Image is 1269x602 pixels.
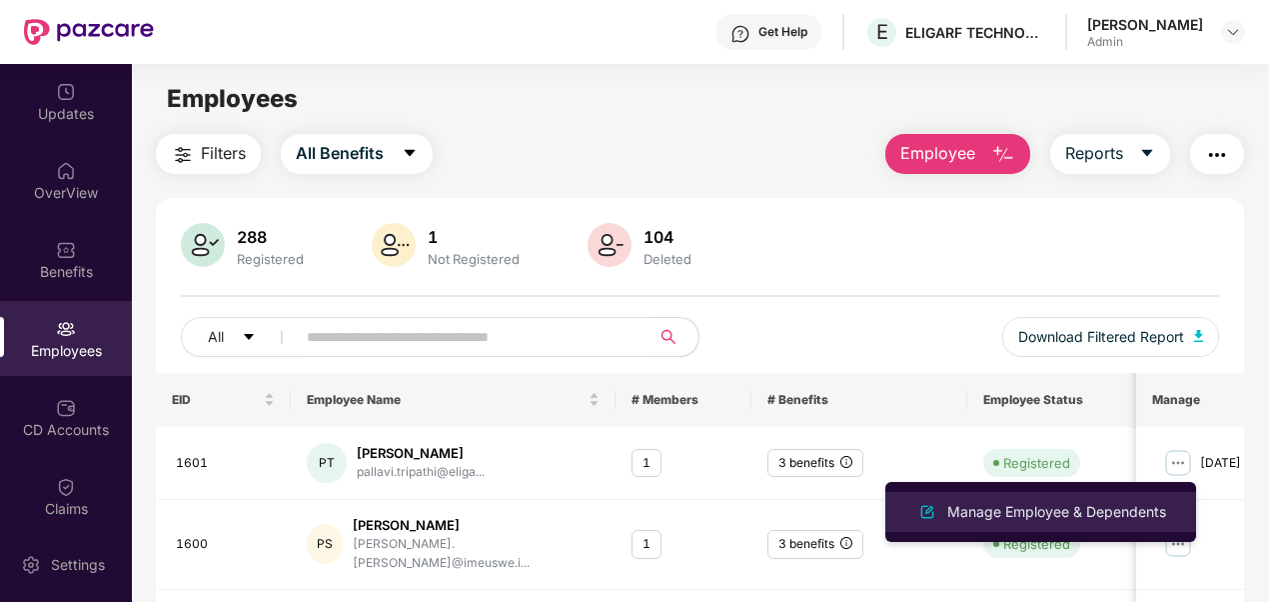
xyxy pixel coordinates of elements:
[1050,134,1170,174] button: Reportscaret-down
[1087,34,1203,50] div: Admin
[1065,141,1123,166] span: Reports
[876,20,888,44] span: E
[639,227,695,247] div: 104
[296,141,384,166] span: All Benefits
[353,535,601,573] div: [PERSON_NAME].[PERSON_NAME]@imeuswe.i...
[983,392,1153,408] span: Employee Status
[639,251,695,267] div: Deleted
[632,530,661,559] div: 1
[1136,373,1244,427] th: Manage
[56,82,76,102] img: svg+xml;base64,PHN2ZyBpZD0iVXBkYXRlZCIgeG1sbnM9Imh0dHA6Ly93d3cudzMub3JnLzIwMDAvc3ZnIiB3aWR0aD0iMj...
[307,392,585,408] span: Employee Name
[176,454,275,473] div: 1601
[905,23,1045,42] div: ELIGARF TECHNOLOGIES PRIVATE LIMITED
[372,223,416,267] img: svg+xml;base64,PHN2ZyB4bWxucz0iaHR0cDovL3d3dy53My5vcmcvMjAwMC9zdmciIHhtbG5zOnhsaW5rPSJodHRwOi8vd3...
[357,463,485,482] div: pallavi.tripathi@eliga...
[1162,447,1194,479] img: manageButton
[424,251,524,267] div: Not Registered
[588,223,632,267] img: svg+xml;base64,PHN2ZyB4bWxucz0iaHR0cDovL3d3dy53My5vcmcvMjAwMC9zdmciIHhtbG5zOnhsaW5rPSJodHRwOi8vd3...
[176,535,275,554] div: 1600
[943,501,1170,523] div: Manage Employee & Dependents
[56,319,76,339] img: svg+xml;base64,PHN2ZyBpZD0iRW1wbG95ZWVzIiB4bWxucz0iaHR0cDovL3d3dy53My5vcmcvMjAwMC9zdmciIHdpZHRoPS...
[402,145,418,163] span: caret-down
[56,477,76,497] img: svg+xml;base64,PHN2ZyBpZD0iQ2xhaW0iIHhtbG5zPSJodHRwOi8vd3d3LnczLm9yZy8yMDAwL3N2ZyIgd2lkdGg9IjIwIi...
[730,24,750,44] img: svg+xml;base64,PHN2ZyBpZD0iSGVscC0zMngzMiIgeG1sbnM9Imh0dHA6Ly93d3cudzMub3JnLzIwMDAvc3ZnIiB3aWR0aD...
[233,227,308,247] div: 288
[357,444,485,463] div: [PERSON_NAME]
[156,373,291,427] th: EID
[915,500,939,524] img: svg+xml;base64,PHN2ZyB4bWxucz0iaHR0cDovL3d3dy53My5vcmcvMjAwMC9zdmciIHhtbG5zOnhsaW5rPSJodHRwOi8vd3...
[56,398,76,418] img: svg+xml;base64,PHN2ZyBpZD0iQ0RfQWNjb3VudHMiIGRhdGEtbmFtZT0iQ0QgQWNjb3VudHMiIHhtbG5zPSJodHRwOi8vd3...
[167,84,298,113] span: Employees
[1205,143,1229,167] img: svg+xml;base64,PHN2ZyB4bWxucz0iaHR0cDovL3d3dy53My5vcmcvMjAwMC9zdmciIHdpZHRoPSIyNCIgaGVpZ2h0PSIyNC...
[632,449,661,478] div: 1
[758,24,807,40] div: Get Help
[991,143,1015,167] img: svg+xml;base64,PHN2ZyB4bWxucz0iaHR0cDovL3d3dy53My5vcmcvMjAwMC9zdmciIHhtbG5zOnhsaW5rPSJodHRwOi8vd3...
[649,317,699,357] button: search
[751,373,968,427] th: # Benefits
[885,134,1030,174] button: Employee
[156,134,261,174] button: Filters
[1087,15,1203,34] div: [PERSON_NAME]
[767,449,863,478] div: 3 benefits
[424,227,524,247] div: 1
[208,326,224,348] span: All
[172,392,260,408] span: EID
[281,134,433,174] button: All Benefitscaret-down
[900,141,975,166] span: Employee
[201,141,246,166] span: Filters
[1194,330,1204,342] img: svg+xml;base64,PHN2ZyB4bWxucz0iaHR0cDovL3d3dy53My5vcmcvMjAwMC9zdmciIHhtbG5zOnhsaW5rPSJodHRwOi8vd3...
[1018,326,1184,348] span: Download Filtered Report
[181,317,303,357] button: Allcaret-down
[56,161,76,181] img: svg+xml;base64,PHN2ZyBpZD0iSG9tZSIgeG1sbnM9Imh0dHA6Ly93d3cudzMub3JnLzIwMDAvc3ZnIiB3aWR0aD0iMjAiIG...
[649,329,688,345] span: search
[291,373,616,427] th: Employee Name
[616,373,750,427] th: # Members
[353,516,601,535] div: [PERSON_NAME]
[1225,24,1241,40] img: svg+xml;base64,PHN2ZyBpZD0iRHJvcGRvd24tMzJ4MzIiIHhtbG5zPSJodHRwOi8vd3d3LnczLm9yZy8yMDAwL3N2ZyIgd2...
[1003,453,1070,473] div: Registered
[840,537,852,549] span: info-circle
[767,530,863,559] div: 3 benefits
[307,524,342,564] div: PS
[171,143,195,167] img: svg+xml;base64,PHN2ZyB4bWxucz0iaHR0cDovL3d3dy53My5vcmcvMjAwMC9zdmciIHdpZHRoPSIyNCIgaGVpZ2h0PSIyNC...
[1139,145,1155,163] span: caret-down
[967,373,1184,427] th: Employee Status
[1002,317,1220,357] button: Download Filtered Report
[840,456,852,468] span: info-circle
[45,555,111,575] div: Settings
[24,19,154,45] img: New Pazcare Logo
[242,330,256,346] span: caret-down
[307,443,347,483] div: PT
[233,251,308,267] div: Registered
[181,223,225,267] img: svg+xml;base64,PHN2ZyB4bWxucz0iaHR0cDovL3d3dy53My5vcmcvMjAwMC9zdmciIHhtbG5zOnhsaW5rPSJodHRwOi8vd3...
[56,240,76,260] img: svg+xml;base64,PHN2ZyBpZD0iQmVuZWZpdHMiIHhtbG5zPSJodHRwOi8vd3d3LnczLm9yZy8yMDAwL3N2ZyIgd2lkdGg9Ij...
[21,555,41,575] img: svg+xml;base64,PHN2ZyBpZD0iU2V0dGluZy0yMHgyMCIgeG1sbnM9Imh0dHA6Ly93d3cudzMub3JnLzIwMDAvc3ZnIiB3aW...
